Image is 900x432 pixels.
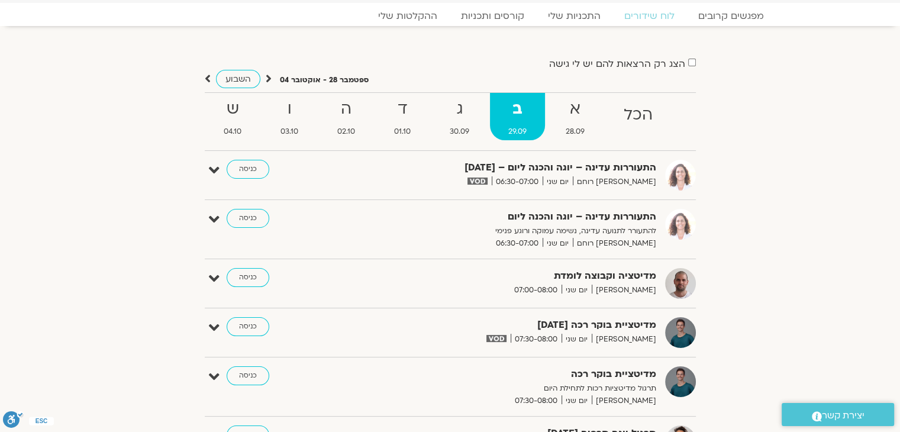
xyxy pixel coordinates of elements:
[592,395,656,407] span: [PERSON_NAME]
[376,96,429,122] strong: ד
[227,366,269,385] a: כניסה
[592,333,656,346] span: [PERSON_NAME]
[431,93,488,140] a: ג30.09
[366,268,656,284] strong: מדיטציה וקבוצה לומדת
[366,209,656,225] strong: התעוררות עדינה – יוגה והכנה ליום
[490,96,545,122] strong: ב
[319,96,373,122] strong: ה
[511,395,562,407] span: 07:30-08:00
[319,93,373,140] a: ה02.10
[822,408,864,424] span: יצירת קשר
[547,93,603,140] a: א28.09
[536,10,612,22] a: התכניות שלי
[366,160,656,176] strong: התעוררות עדינה – יוגה והכנה ליום – [DATE]
[490,93,545,140] a: ב29.09
[431,96,488,122] strong: ג
[227,268,269,287] a: כניסה
[686,10,776,22] a: מפגשים קרובים
[431,125,488,138] span: 30.09
[573,176,656,188] span: [PERSON_NAME] רוחם
[206,96,260,122] strong: ש
[227,209,269,228] a: כניסה
[225,73,251,85] span: השבוע
[511,333,562,346] span: 07:30-08:00
[573,237,656,250] span: [PERSON_NAME] רוחם
[592,284,656,296] span: [PERSON_NAME]
[492,237,543,250] span: 06:30-07:00
[467,178,487,185] img: vodicon
[216,70,260,88] a: השבוע
[547,96,603,122] strong: א
[782,403,894,426] a: יצירת קשר
[490,125,545,138] span: 29.09
[605,102,671,128] strong: הכל
[227,317,269,336] a: כניסה
[125,10,776,22] nav: Menu
[376,125,429,138] span: 01.10
[227,160,269,179] a: כניסה
[262,96,317,122] strong: ו
[547,125,603,138] span: 28.09
[543,176,573,188] span: יום שני
[510,284,562,296] span: 07:00-08:00
[366,366,656,382] strong: מדיטציית בוקר רכה
[319,125,373,138] span: 02.10
[366,225,656,237] p: להתעורר לתנועה עדינה, נשימה עמוקה ורוגע פנימי
[262,93,317,140] a: ו03.10
[366,10,449,22] a: ההקלטות שלי
[562,395,592,407] span: יום שני
[492,176,543,188] span: 06:30-07:00
[543,237,573,250] span: יום שני
[612,10,686,22] a: לוח שידורים
[376,93,429,140] a: ד01.10
[206,93,260,140] a: ש04.10
[605,93,671,140] a: הכל
[449,10,536,22] a: קורסים ותכניות
[562,333,592,346] span: יום שני
[280,74,369,86] p: ספטמבר 28 - אוקטובר 04
[549,59,685,69] label: הצג רק הרצאות להם יש לי גישה
[262,125,317,138] span: 03.10
[206,125,260,138] span: 04.10
[366,382,656,395] p: תרגול מדיטציות רכות לתחילת היום
[366,317,656,333] strong: מדיטציית בוקר רכה [DATE]
[486,335,506,342] img: vodicon
[562,284,592,296] span: יום שני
